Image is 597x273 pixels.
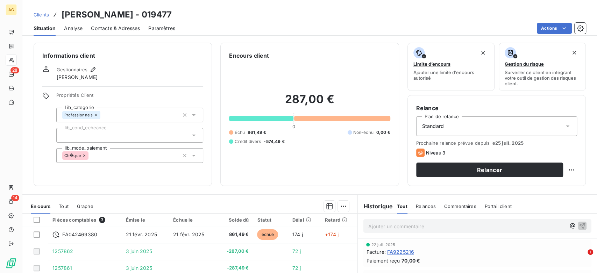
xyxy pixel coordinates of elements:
span: [PERSON_NAME] [57,74,98,81]
div: Émise le [126,217,165,223]
input: Ajouter une valeur [88,152,94,159]
h2: 287,00 € [229,92,390,113]
span: -574,49 € [264,138,284,145]
span: Standard [422,123,444,130]
span: 861,49 € [221,231,249,238]
span: 174 j [292,231,303,237]
span: Portail client [485,203,512,209]
span: Limite d’encours [413,61,450,67]
span: 1257862 [52,248,73,254]
span: -287,00 € [221,248,249,255]
div: AG [6,4,17,15]
h3: [PERSON_NAME] - 019477 [62,8,172,21]
button: Actions [537,23,572,34]
button: Relancer [416,163,563,177]
span: Propriétés Client [56,92,203,102]
span: Professionnels [64,113,93,117]
span: Contacts & Adresses [91,25,140,32]
span: Paramètres [148,25,175,32]
span: 3 juin 2025 [126,248,152,254]
span: FA9225216 [387,248,414,256]
span: 28 [10,67,19,73]
span: Facture : [366,248,385,256]
span: Niveau 3 [426,150,445,156]
div: Statut [257,217,284,223]
span: En cours [31,203,50,209]
h6: Encours client [229,51,269,60]
span: 861,49 € [248,129,266,136]
span: Gestionnaires [57,67,87,72]
input: Ajouter une valeur [62,132,68,138]
button: Gestion du risqueSurveiller ce client en intégrant votre outil de gestion des risques client. [499,43,586,91]
span: échue [257,229,278,240]
span: 72 j [292,265,301,271]
span: Relances [416,203,436,209]
button: Limite d’encoursAjouter une limite d’encours autorisé [407,43,495,91]
span: 22 juil. 2025 [371,243,395,247]
div: Pièces comptables [52,217,117,223]
div: Délai [292,217,317,223]
span: 70,00 € [401,257,420,264]
span: 1257861 [52,265,72,271]
input: Ajouter une valeur [100,112,106,118]
span: -287,49 € [221,265,249,272]
span: Échu [235,129,245,136]
iframe: Intercom live chat [573,249,590,266]
span: Analyse [64,25,83,32]
a: Clients [34,11,49,18]
span: Prochaine relance prévue depuis le [416,140,577,146]
span: 72 j [292,248,301,254]
div: Solde dû [221,217,249,223]
span: Non-échu [353,129,374,136]
span: Tout [59,203,69,209]
span: Tout [397,203,407,209]
span: 21 févr. 2025 [173,231,204,237]
h6: Historique [358,202,393,210]
span: Graphe [77,203,93,209]
span: Paiement reçu [366,257,400,264]
span: FA042469380 [62,231,97,238]
span: +174 j [325,231,339,237]
img: Logo LeanPay [6,258,17,269]
h6: Informations client [42,51,203,60]
span: Crédit divers [235,138,261,145]
span: 1 [588,249,593,255]
span: 21 févr. 2025 [126,231,157,237]
span: 0 [292,124,295,129]
span: Ajouter une limite d’encours autorisé [413,70,489,81]
h6: Relance [416,104,577,112]
div: Retard [325,217,353,223]
span: Ch�que [64,153,81,158]
span: 0,00 € [376,129,390,136]
span: 3 [99,217,105,223]
span: 3 juin 2025 [126,265,152,271]
span: 25 juil. 2025 [495,140,524,146]
span: Situation [34,25,56,32]
span: Gestion du risque [505,61,544,67]
a: 28 [6,69,16,80]
span: 14 [11,195,19,201]
span: Surveiller ce client en intégrant votre outil de gestion des risques client. [505,70,580,86]
span: Commentaires [444,203,476,209]
span: Clients [34,12,49,17]
div: Échue le [173,217,212,223]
